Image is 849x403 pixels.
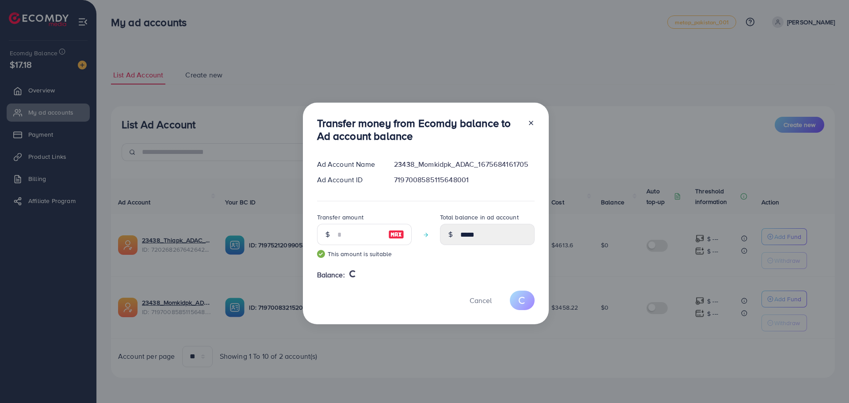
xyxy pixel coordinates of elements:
span: Balance: [317,270,345,280]
img: guide [317,250,325,258]
div: 7197008585115648001 [387,175,541,185]
div: Ad Account ID [310,175,387,185]
button: Cancel [459,291,503,310]
div: Ad Account Name [310,159,387,169]
h3: Transfer money from Ecomdy balance to Ad account balance [317,117,520,142]
small: This amount is suitable [317,249,412,258]
div: 23438_Momkidpk_ADAC_1675684161705 [387,159,541,169]
iframe: Chat [811,363,842,396]
label: Transfer amount [317,213,363,222]
img: image [388,229,404,240]
span: Cancel [470,296,492,305]
label: Total balance in ad account [440,213,519,222]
